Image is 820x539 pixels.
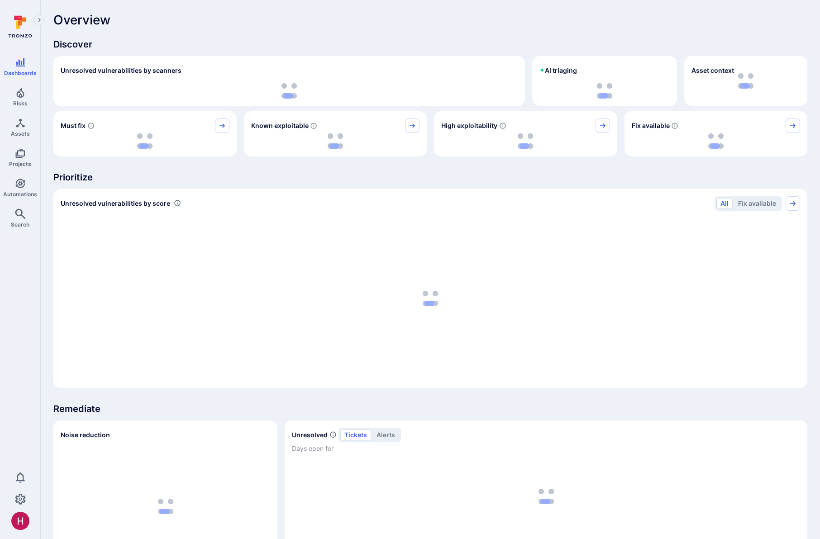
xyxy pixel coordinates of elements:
img: Loading... [708,133,724,149]
svg: EPSS score ≥ 0.7 [499,122,506,129]
span: Asset context [691,66,734,75]
div: loading spinner [632,133,801,149]
button: alerts [372,430,399,440]
span: Assets [11,130,30,137]
span: Prioritize [53,171,807,184]
div: loading spinner [441,133,610,149]
img: Loading... [158,499,173,514]
h2: Unresolved [292,430,328,440]
div: Known exploitable [244,111,427,156]
span: Projects [9,161,31,167]
svg: Risk score >=40 , missed SLA [87,122,95,129]
img: Loading... [328,133,343,149]
span: Risks [13,100,28,107]
div: loading spinner [251,133,420,149]
img: ACg8ocKzQzwPSwOZT_k9C736TfcBpCStqIZdMR9gXOhJgTaH9y_tsw=s96-c [11,512,29,530]
div: loading spinner [61,216,800,381]
img: Loading... [518,133,533,149]
div: Must fix [53,111,237,156]
button: Expand navigation menu [34,14,45,25]
img: Loading... [281,83,297,99]
span: Overview [53,13,110,27]
button: All [716,198,733,209]
div: loading spinner [61,83,518,99]
button: tickets [340,430,371,440]
div: loading spinner [539,83,670,99]
h2: AI triaging [539,66,577,75]
span: Search [11,221,29,228]
span: Number of unresolved items by priority and days open [329,430,337,440]
h2: Unresolved vulnerabilities by scanners [61,66,181,75]
span: Noise reduction [61,431,110,439]
span: High exploitability [441,121,497,130]
div: Harshil Parikh [11,512,29,530]
div: Fix available [625,111,808,156]
span: Remediate [53,402,807,415]
span: Dashboards [4,70,37,76]
svg: Vulnerabilities with fix available [671,122,678,129]
img: Loading... [423,291,438,306]
span: Must fix [61,121,86,130]
span: Known exploitable [251,121,309,130]
img: Loading... [597,83,612,99]
div: Number of vulnerabilities in status 'Open' 'Triaged' and 'In process' grouped by score [174,199,181,208]
div: High exploitability [434,111,617,156]
span: Discover [53,38,807,51]
div: loading spinner [61,133,229,149]
i: Expand navigation menu [36,16,43,24]
span: Unresolved vulnerabilities by score [61,199,170,208]
span: Fix available [632,121,670,130]
span: Automations [3,191,37,198]
img: Loading... [137,133,153,149]
button: Fix available [734,198,780,209]
span: Days open for [292,444,800,453]
svg: Confirmed exploitable by KEV [310,122,317,129]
